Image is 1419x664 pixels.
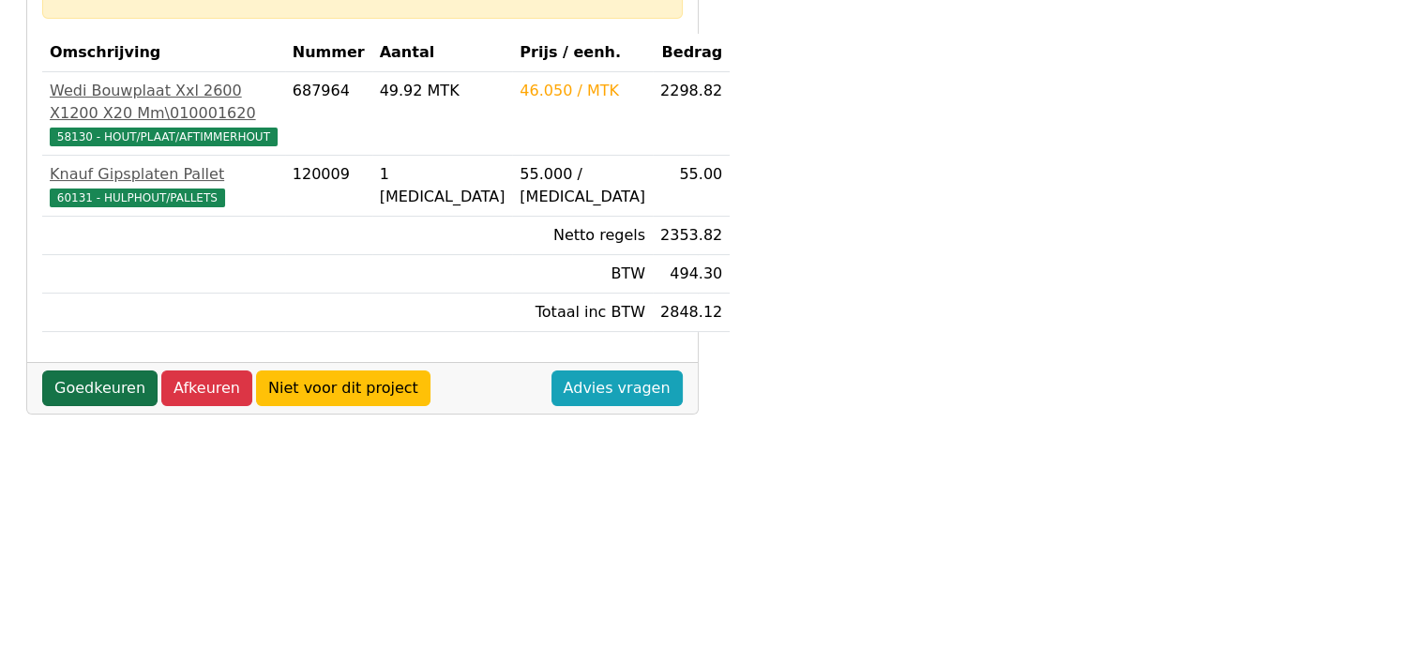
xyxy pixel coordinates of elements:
[372,34,513,72] th: Aantal
[50,128,278,146] span: 58130 - HOUT/PLAAT/AFTIMMERHOUT
[520,163,645,208] div: 55.000 / [MEDICAL_DATA]
[50,80,278,125] div: Wedi Bouwplaat Xxl 2600 X1200 X20 Mm\010001620
[512,255,653,294] td: BTW
[285,34,372,72] th: Nummer
[653,255,730,294] td: 494.30
[42,370,158,406] a: Goedkeuren
[512,294,653,332] td: Totaal inc BTW
[512,34,653,72] th: Prijs / eenh.
[256,370,430,406] a: Niet voor dit project
[50,163,278,208] a: Knauf Gipsplaten Pallet60131 - HULPHOUT/PALLETS
[50,80,278,147] a: Wedi Bouwplaat Xxl 2600 X1200 X20 Mm\01000162058130 - HOUT/PLAAT/AFTIMMERHOUT
[285,156,372,217] td: 120009
[42,34,285,72] th: Omschrijving
[653,217,730,255] td: 2353.82
[653,72,730,156] td: 2298.82
[653,34,730,72] th: Bedrag
[653,294,730,332] td: 2848.12
[380,80,506,102] div: 49.92 MTK
[512,217,653,255] td: Netto regels
[653,156,730,217] td: 55.00
[50,189,225,207] span: 60131 - HULPHOUT/PALLETS
[520,80,645,102] div: 46.050 / MTK
[161,370,252,406] a: Afkeuren
[50,163,278,186] div: Knauf Gipsplaten Pallet
[551,370,683,406] a: Advies vragen
[380,163,506,208] div: 1 [MEDICAL_DATA]
[285,72,372,156] td: 687964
